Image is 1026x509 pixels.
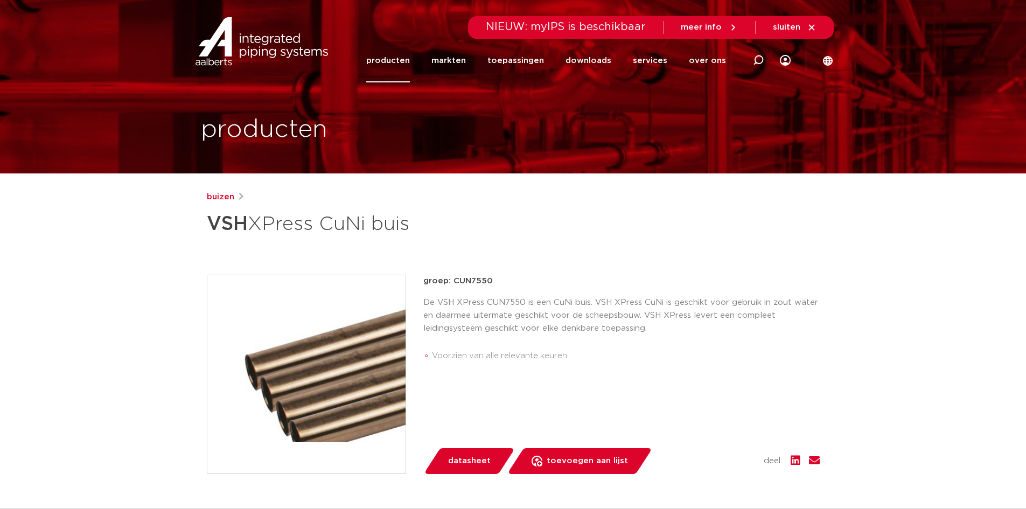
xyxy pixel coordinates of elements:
span: meer info [681,23,722,31]
span: toevoegen aan lijst [547,452,628,470]
a: downloads [566,39,611,82]
li: Voorzien van alle relevante keuren [432,347,820,365]
: my IPS [780,39,791,82]
a: sluiten [773,23,816,32]
p: groep: CUN7550 [423,275,820,288]
span: NIEUW: myIPS is beschikbaar [486,22,646,32]
strong: VSH [207,214,248,234]
span: sluiten [773,23,800,31]
img: Product Image for VSH XPress CuNi buis [207,275,406,473]
h1: XPress CuNi buis [207,208,611,240]
h1: producten [201,113,327,147]
nav: Menu [366,39,726,82]
a: producten [366,39,410,82]
a: toepassingen [487,39,544,82]
a: markten [431,39,466,82]
a: datasheet [423,448,515,474]
a: over ons [689,39,726,82]
a: meer info [681,23,738,32]
a: buizen [207,191,234,204]
span: datasheet [448,452,491,470]
span: deel: [764,455,782,468]
a: services [633,39,667,82]
p: De VSH XPress CUN7550 is een CuNi buis. VSH XPress CuNi is geschikt voor gebruik in zout water en... [423,296,820,335]
nav: Menu [780,39,791,82]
